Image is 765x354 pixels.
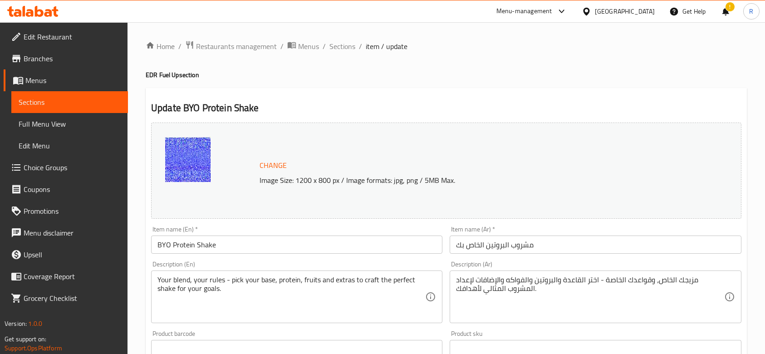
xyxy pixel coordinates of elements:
[4,48,128,69] a: Branches
[4,69,128,91] a: Menus
[11,135,128,157] a: Edit Menu
[165,137,211,182] img: BYO_Shake638955912845357759.png
[5,333,46,345] span: Get support on:
[19,97,121,108] span: Sections
[4,244,128,265] a: Upsell
[256,156,290,175] button: Change
[24,293,121,304] span: Grocery Checklist
[24,162,121,173] span: Choice Groups
[298,41,319,52] span: Menus
[151,101,741,115] h2: Update BYO Protein Shake
[157,275,425,319] textarea: Your blend, your rules - pick your base, protein, fruits and extras to craft the perfect shake fo...
[178,41,181,52] li: /
[4,157,128,178] a: Choice Groups
[146,70,747,79] h4: EDR Fuel Up section
[280,41,284,52] li: /
[28,318,42,329] span: 1.0.0
[185,40,277,52] a: Restaurants management
[24,53,121,64] span: Branches
[25,75,121,86] span: Menus
[4,265,128,287] a: Coverage Report
[595,6,655,16] div: [GEOGRAPHIC_DATA]
[11,91,128,113] a: Sections
[146,40,747,52] nav: breadcrumb
[24,206,121,216] span: Promotions
[19,118,121,129] span: Full Menu View
[4,26,128,48] a: Edit Restaurant
[366,41,407,52] span: item / update
[24,184,121,195] span: Coupons
[24,227,121,238] span: Menu disclaimer
[456,275,724,319] textarea: مزيجك الخاص، وقواعدك الخاصة - اختر القاعدة والبروتين والفواكه والإضافات لإعداد المشروب المثالي لأ...
[359,41,362,52] li: /
[4,222,128,244] a: Menu disclaimer
[24,31,121,42] span: Edit Restaurant
[256,175,677,186] p: Image Size: 1200 x 800 px / Image formats: jpg, png / 5MB Max.
[24,271,121,282] span: Coverage Report
[4,287,128,309] a: Grocery Checklist
[287,40,319,52] a: Menus
[5,318,27,329] span: Version:
[260,159,287,172] span: Change
[19,140,121,151] span: Edit Menu
[4,178,128,200] a: Coupons
[323,41,326,52] li: /
[11,113,128,135] a: Full Menu View
[4,200,128,222] a: Promotions
[496,6,552,17] div: Menu-management
[450,236,741,254] input: Enter name Ar
[329,41,355,52] a: Sections
[749,6,753,16] span: R
[5,342,62,354] a: Support.OpsPlatform
[146,41,175,52] a: Home
[151,236,442,254] input: Enter name En
[196,41,277,52] span: Restaurants management
[24,249,121,260] span: Upsell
